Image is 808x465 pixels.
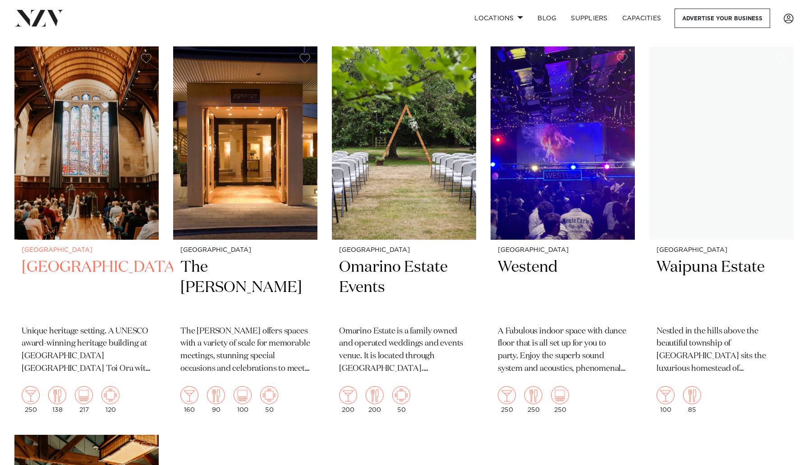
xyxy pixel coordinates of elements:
p: The [PERSON_NAME] offers spaces with a variety of scale for memorable meetings, stunning special ... [180,325,310,376]
img: nzv-logo.png [14,10,64,26]
p: Nestled in the hills above the beautiful township of [GEOGRAPHIC_DATA] sits the luxurious homeste... [656,325,786,376]
img: cocktail.png [180,386,198,404]
div: 100 [656,386,675,413]
div: 50 [260,386,278,413]
img: theatre.png [234,386,252,404]
a: [GEOGRAPHIC_DATA] Westend A Fabulous indoor space with dance floor that is all set up for you to ... [491,46,635,421]
div: 120 [101,386,119,413]
div: 50 [392,386,410,413]
img: theatre.png [75,386,93,404]
h2: Omarino Estate Events [339,257,469,318]
p: Unique heritage setting. A UNESCO award-winning heritage building at [GEOGRAPHIC_DATA] [GEOGRAPHI... [22,325,151,376]
a: Locations [467,9,530,28]
img: cocktail.png [498,386,516,404]
div: 200 [366,386,384,413]
div: 250 [524,386,542,413]
img: dining.png [48,386,66,404]
small: [GEOGRAPHIC_DATA] [656,247,786,254]
div: 250 [551,386,569,413]
a: [GEOGRAPHIC_DATA] Omarino Estate Events Omarino Estate is a family owned and operated weddings an... [332,46,476,421]
small: [GEOGRAPHIC_DATA] [339,247,469,254]
h2: Waipuna Estate [656,257,786,318]
small: [GEOGRAPHIC_DATA] [498,247,628,254]
div: 200 [339,386,357,413]
div: 138 [48,386,66,413]
img: dining.png [683,386,701,404]
img: meeting.png [101,386,119,404]
img: dining.png [366,386,384,404]
img: cocktail.png [339,386,357,404]
p: A Fabulous indoor space with dance floor that is all set up for you to party. Enjoy the superb so... [498,325,628,376]
img: dining.png [524,386,542,404]
h2: The [PERSON_NAME] [180,257,310,318]
div: 250 [22,386,40,413]
a: [GEOGRAPHIC_DATA] The [PERSON_NAME] The [PERSON_NAME] offers spaces with a variety of scale for m... [173,46,317,421]
img: cocktail.png [22,386,40,404]
a: Advertise your business [675,9,770,28]
small: [GEOGRAPHIC_DATA] [180,247,310,254]
h2: Westend [498,257,628,318]
div: 85 [683,386,701,413]
a: SUPPLIERS [564,9,615,28]
div: 100 [234,386,252,413]
a: BLOG [530,9,564,28]
div: 250 [498,386,516,413]
div: 90 [207,386,225,413]
a: [GEOGRAPHIC_DATA] Waipuna Estate Nestled in the hills above the beautiful township of [GEOGRAPHIC... [649,46,794,421]
img: meeting.png [260,386,278,404]
img: theatre.png [551,386,569,404]
img: meeting.png [392,386,410,404]
h2: [GEOGRAPHIC_DATA] [22,257,151,318]
a: [GEOGRAPHIC_DATA] [GEOGRAPHIC_DATA] Unique heritage setting. A UNESCO award-winning heritage buil... [14,46,159,421]
p: Omarino Estate is a family owned and operated weddings and events venue. It is located through [G... [339,325,469,376]
img: dining.png [207,386,225,404]
a: Capacities [615,9,669,28]
div: 217 [75,386,93,413]
small: [GEOGRAPHIC_DATA] [22,247,151,254]
img: cocktail.png [656,386,675,404]
div: 160 [180,386,198,413]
